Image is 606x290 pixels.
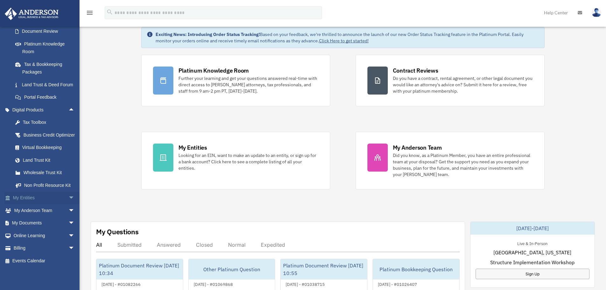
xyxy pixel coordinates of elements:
[393,152,533,178] div: Did you know, as a Platinum Member, you have an entire professional team at your disposal? Get th...
[470,222,595,235] div: [DATE]-[DATE]
[393,144,442,152] div: My Anderson Team
[4,103,84,116] a: Digital Productsarrow_drop_up
[9,38,84,58] a: Platinum Knowledge Room
[4,242,84,255] a: Billingarrow_drop_down
[96,259,183,279] div: Platinum Document Review [DATE] 10:34
[476,269,589,279] a: Sign Up
[9,25,84,38] a: Document Review
[86,9,94,17] i: menu
[356,132,545,189] a: My Anderson Team Did you know, as a Platinum Member, you have an entire professional team at your...
[228,242,246,248] div: Normal
[3,8,60,20] img: Anderson Advisors Platinum Portal
[9,141,84,154] a: Virtual Bookkeeping
[22,156,76,164] div: Land Trust Kit
[4,217,84,230] a: My Documentsarrow_drop_down
[196,242,213,248] div: Closed
[4,192,84,204] a: My Entitiesarrow_drop_down
[68,229,81,242] span: arrow_drop_down
[22,169,76,177] div: Wholesale Trust Kit
[281,280,330,287] div: [DATE] - #01038715
[22,118,76,126] div: Tax Toolbox
[261,242,285,248] div: Expedited
[9,166,84,179] a: Wholesale Trust Kit
[393,75,533,94] div: Do you have a contract, rental agreement, or other legal document you would like an attorney's ad...
[96,227,139,237] div: My Questions
[156,31,539,44] div: Based on your feedback, we're thrilled to announce the launch of our new Order Status Tracking fe...
[178,152,318,171] div: Looking for an EIN, want to make an update to an entity, or sign up for a bank account? Click her...
[493,249,571,256] span: [GEOGRAPHIC_DATA], [US_STATE]
[4,204,84,217] a: My Anderson Teamarrow_drop_down
[393,67,438,74] div: Contract Reviews
[141,55,330,106] a: Platinum Knowledge Room Further your learning and get your questions answered real-time with dire...
[9,179,84,192] a: Non Profit Resource Kit
[281,259,367,279] div: Platinum Document Review [DATE] 10:55
[189,259,275,279] div: Other Platinum Question
[319,38,369,44] a: Click Here to get started!
[373,259,459,279] div: Platinum Bookkeeping Question
[68,192,81,205] span: arrow_drop_down
[4,229,84,242] a: Online Learningarrow_drop_down
[68,103,81,117] span: arrow_drop_up
[106,9,113,16] i: search
[178,75,318,94] div: Further your learning and get your questions answered real-time with direct access to [PERSON_NAM...
[68,242,81,255] span: arrow_drop_down
[96,242,102,248] div: All
[68,204,81,217] span: arrow_drop_down
[9,91,84,104] a: Portal Feedback
[9,78,84,91] a: Land Trust & Deed Forum
[68,217,81,230] span: arrow_drop_down
[157,242,181,248] div: Answered
[117,242,142,248] div: Submitted
[156,32,260,37] strong: Exciting News: Introducing Order Status Tracking!
[22,181,76,189] div: Non Profit Resource Kit
[9,154,84,166] a: Land Trust Kit
[22,144,76,152] div: Virtual Bookkeeping
[96,280,146,287] div: [DATE] - #01082266
[9,129,84,141] a: Business Credit Optimizer
[9,116,84,129] a: Tax Toolbox
[356,55,545,106] a: Contract Reviews Do you have a contract, rental agreement, or other legal document you would like...
[189,280,238,287] div: [DATE] - #01069868
[490,258,575,266] span: Structure Implementation Workshop
[373,280,422,287] div: [DATE] - #01026407
[178,144,207,152] div: My Entities
[178,67,249,74] div: Platinum Knowledge Room
[9,58,84,78] a: Tax & Bookkeeping Packages
[592,8,601,17] img: User Pic
[141,132,330,189] a: My Entities Looking for an EIN, want to make an update to an entity, or sign up for a bank accoun...
[86,11,94,17] a: menu
[4,254,84,267] a: Events Calendar
[512,240,553,246] div: Live & In-Person
[22,131,76,139] div: Business Credit Optimizer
